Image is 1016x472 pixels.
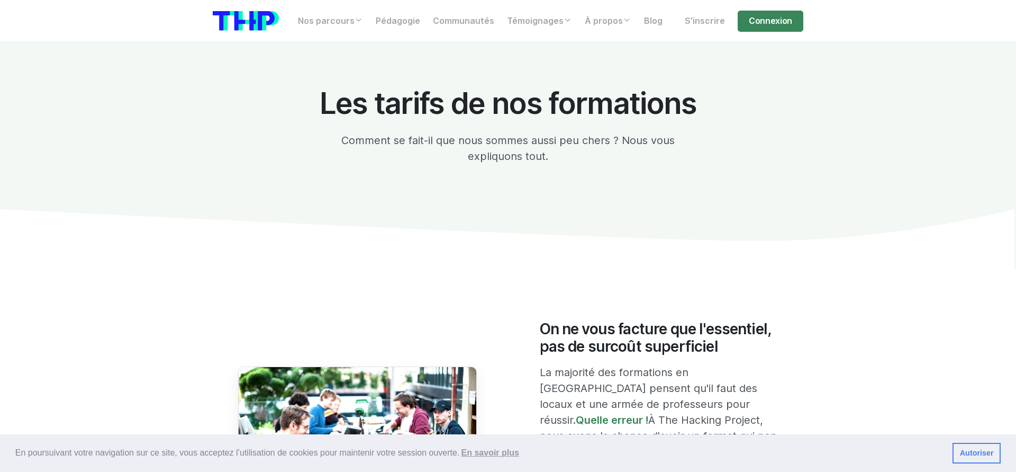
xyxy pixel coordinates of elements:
a: S'inscrire [678,11,731,32]
img: logo [213,11,279,31]
a: Blog [638,11,669,32]
h1: Les tarifs de nos formations [313,87,703,120]
a: dismiss cookie message [952,443,1001,464]
a: learn more about cookies [459,445,521,461]
a: Communautés [427,11,501,32]
a: Quelle erreur ! [576,414,648,426]
a: À propos [578,11,638,32]
span: En poursuivant votre navigation sur ce site, vous acceptez l’utilisation de cookies pour mainteni... [15,445,944,461]
h2: On ne vous facture que l'essentiel, pas de surcoût superficiel [540,320,778,356]
p: Comment se fait-il que nous sommes aussi peu chers ? Nous vous expliquons tout. [313,132,703,164]
a: Nos parcours [292,11,369,32]
a: Connexion [738,11,803,32]
a: Témoignages [501,11,578,32]
a: Pédagogie [369,11,427,32]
